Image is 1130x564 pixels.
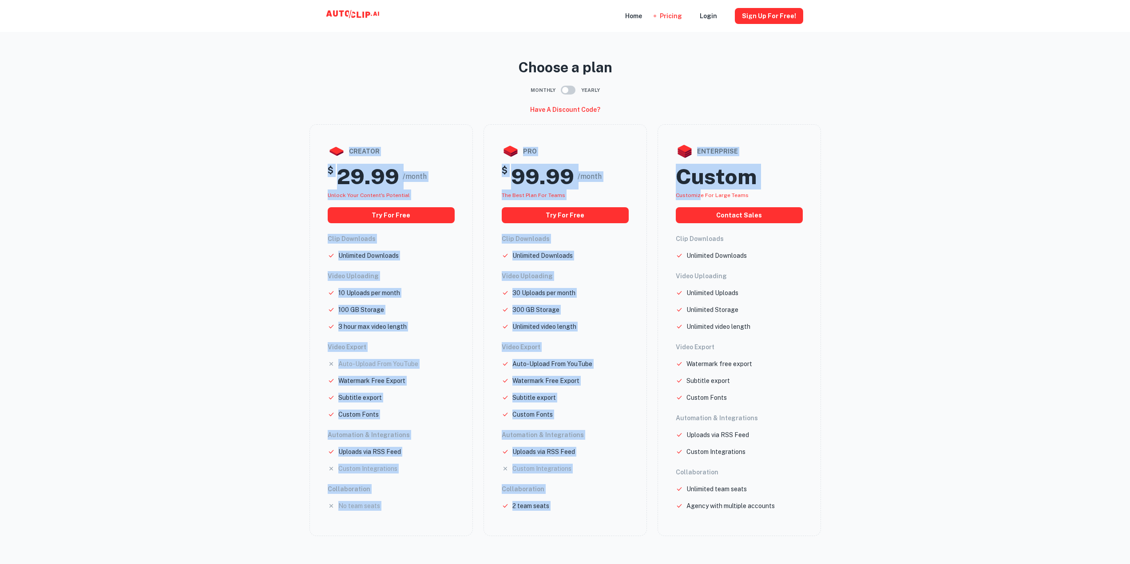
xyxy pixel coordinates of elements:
[512,501,549,511] p: 2 team seats
[686,447,745,457] p: Custom Integrations
[686,305,738,315] p: Unlimited Storage
[676,342,803,352] h6: Video Export
[338,251,399,260] p: Unlimited Downloads
[676,164,757,189] h2: Custom
[676,467,803,477] h6: Collaboration
[502,207,629,223] button: Try for free
[686,288,738,298] p: Unlimited Uploads
[686,376,730,386] p: Subtitle export
[512,376,579,386] p: Watermark Free Export
[328,484,455,494] h6: Collaboration
[328,430,455,440] h6: Automation & Integrations
[686,484,747,494] p: Unlimited team seats
[502,342,629,352] h6: Video Export
[511,164,574,189] h2: 99.99
[512,410,553,419] p: Custom Fonts
[735,8,803,24] button: Sign Up for free!
[676,234,803,244] h6: Clip Downloads
[338,359,418,369] p: Auto-Upload From YouTube
[676,271,803,281] h6: Video Uploading
[328,342,455,352] h6: Video Export
[502,234,629,244] h6: Clip Downloads
[512,322,576,331] p: Unlimited video length
[502,484,629,494] h6: Collaboration
[686,359,752,369] p: Watermark free export
[512,447,575,457] p: Uploads via RSS Feed
[328,192,410,198] span: Unlock your Content's potential
[686,393,727,402] p: Custom Fonts
[676,413,803,423] h6: Automation & Integrations
[502,430,629,440] h6: Automation & Integrations
[512,251,573,260] p: Unlimited Downloads
[309,57,821,78] p: Choose a plan
[328,164,333,189] h5: $
[502,164,508,189] h5: $
[338,322,407,331] p: 3 hour max video length
[512,464,571,473] p: Custom Integrations
[502,271,629,281] h6: Video Uploading
[337,164,399,189] h2: 29.99
[338,288,400,298] p: 10 Uploads per month
[676,207,803,223] button: Contact Sales
[502,142,629,160] div: pro
[686,322,750,331] p: Unlimited video length
[338,393,382,402] p: Subtitle export
[686,501,775,511] p: Agency with multiple accounts
[338,376,405,386] p: Watermark Free Export
[328,271,455,281] h6: Video Uploading
[338,447,401,457] p: Uploads via RSS Feed
[403,171,427,182] span: /month
[502,192,565,198] span: The best plan for teams
[531,87,555,94] span: Monthly
[686,251,747,260] p: Unlimited Downloads
[338,410,379,419] p: Custom Fonts
[512,359,592,369] p: Auto-Upload From YouTube
[530,105,600,114] h6: Have a discount code?
[578,171,602,182] span: /month
[328,142,455,160] div: creator
[512,305,559,315] p: 300 GB Storage
[338,305,384,315] p: 100 GB Storage
[581,87,600,94] span: Yearly
[676,142,803,160] div: enterprise
[338,464,397,473] p: Custom Integrations
[338,501,380,511] p: No team seats
[328,234,455,244] h6: Clip Downloads
[676,192,749,198] span: Customize for large teams
[527,102,604,117] button: Have a discount code?
[686,430,749,440] p: Uploads via RSS Feed
[512,393,556,402] p: Subtitle export
[328,207,455,223] button: Try for free
[512,288,575,298] p: 30 Uploads per month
